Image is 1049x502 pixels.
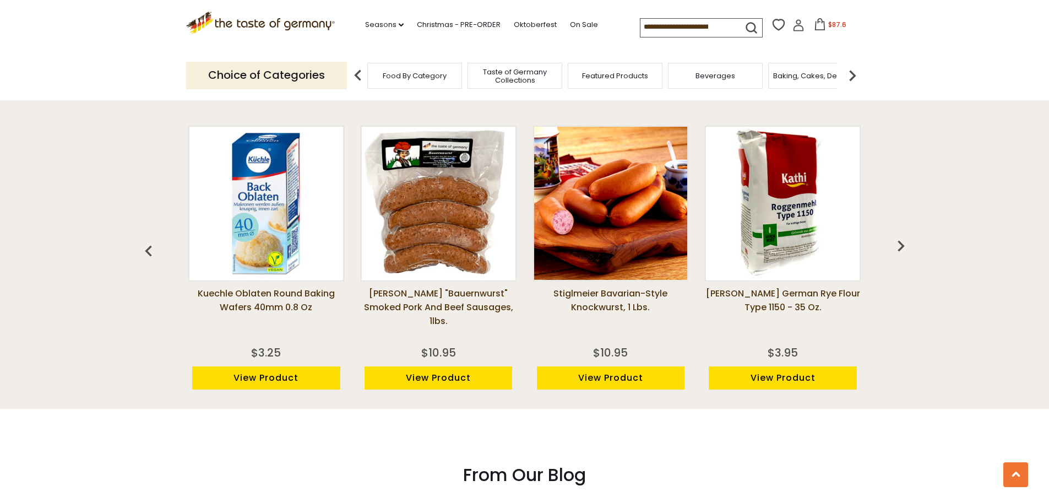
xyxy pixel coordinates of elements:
[421,344,456,361] div: $10.95
[890,235,912,257] img: previous arrow
[194,464,855,486] h3: From Our Blog
[138,240,160,262] img: previous arrow
[361,287,517,342] a: [PERSON_NAME] "Bauernwurst" Smoked Pork and Beef Sausages, 1lbs.
[365,19,404,31] a: Seasons
[828,20,846,29] span: $87.6
[514,19,557,31] a: Oktoberfest
[417,19,501,31] a: Christmas - PRE-ORDER
[705,287,861,342] a: [PERSON_NAME] German Rye Flour Type 1150 - 35 oz.
[534,127,687,280] img: Stiglmeier Bavarian-style Knockwurst, 1 lbs.
[537,366,685,390] a: View Product
[807,18,854,35] button: $87.6
[192,366,340,390] a: View Product
[706,127,860,280] img: Kathi German Rye Flour Type 1150 - 35 oz.
[841,64,863,87] img: next arrow
[533,287,689,342] a: Stiglmeier Bavarian-style Knockwurst, 1 lbs.
[365,366,513,390] a: View Product
[188,287,344,342] a: Kuechle Oblaten Round Baking Wafers 40mm 0.8 oz
[695,72,735,80] a: Beverages
[383,72,447,80] a: Food By Category
[347,64,369,87] img: previous arrow
[582,72,648,80] a: Featured Products
[362,127,515,280] img: Binkert's
[593,344,628,361] div: $10.95
[186,62,347,89] p: Choice of Categories
[570,19,598,31] a: On Sale
[471,68,559,84] a: Taste of Germany Collections
[773,72,858,80] a: Baking, Cakes, Desserts
[251,344,281,361] div: $3.25
[768,344,798,361] div: $3.95
[709,366,857,390] a: View Product
[189,127,343,280] img: Kuechle Oblaten Round Baking Wafers 40mm 0.8 oz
